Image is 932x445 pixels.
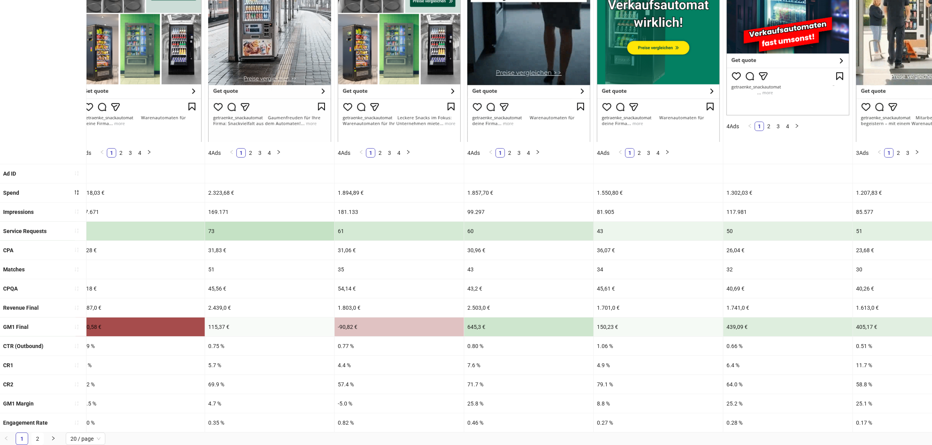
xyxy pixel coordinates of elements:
[74,247,79,253] span: sort-ascending
[464,260,593,279] div: 43
[116,148,126,158] li: 2
[74,401,79,406] span: sort-ascending
[265,148,274,158] li: 4
[246,148,255,158] li: 2
[505,148,514,158] li: 2
[205,279,334,298] div: 45,56 €
[723,356,853,375] div: 6.4 %
[227,148,236,158] button: left
[505,149,514,157] a: 2
[594,203,723,221] div: 81.905
[335,394,464,413] div: -5.0 %
[335,356,464,375] div: 4.4 %
[335,203,464,221] div: 181.133
[745,122,755,131] li: Previous Page
[594,241,723,260] div: 36,07 €
[335,337,464,355] div: 0.77 %
[76,394,205,413] div: -14.5 %
[205,413,334,432] div: 0.35 %
[205,222,334,240] div: 73
[76,279,205,298] div: 58,18 €
[594,260,723,279] div: 34
[877,150,882,154] span: left
[644,149,653,157] a: 3
[885,149,893,157] a: 1
[745,122,755,131] button: left
[229,150,234,154] span: left
[514,148,524,158] li: 3
[464,203,593,221] div: 99.297
[464,279,593,298] div: 43,2 €
[404,148,413,158] li: Next Page
[31,432,44,445] li: 2
[626,149,634,157] a: 1
[792,122,802,131] li: Next Page
[335,260,464,279] div: 35
[237,149,245,157] a: 1
[335,279,464,298] div: 54,14 €
[594,183,723,202] div: 1.550,80 €
[357,148,366,158] li: Previous Page
[618,150,623,154] span: left
[205,318,334,336] div: 115,37 €
[783,122,792,131] a: 4
[74,382,79,387] span: sort-ascending
[594,318,723,336] div: 150,23 €
[107,148,116,158] li: 1
[74,286,79,291] span: sort-ascending
[764,122,773,131] a: 2
[147,150,151,154] span: right
[76,241,205,260] div: 40,28 €
[594,222,723,240] div: 43
[3,170,16,177] b: Ad ID
[144,148,154,158] li: Next Page
[594,413,723,432] div: 0.27 %
[903,149,912,157] a: 3
[100,150,105,154] span: left
[663,148,672,158] button: right
[464,394,593,413] div: 25.8 %
[884,148,894,158] li: 1
[464,298,593,317] div: 2.503,0 €
[16,433,28,445] a: 1
[76,222,205,240] div: 65
[653,148,663,158] li: 4
[723,203,853,221] div: 117.981
[205,375,334,394] div: 69.9 %
[464,318,593,336] div: 645,3 €
[394,148,404,158] li: 4
[144,148,154,158] button: right
[227,148,236,158] li: Previous Page
[464,241,593,260] div: 30,96 €
[376,149,384,157] a: 2
[205,298,334,317] div: 2.439,0 €
[70,433,101,445] span: 20 / page
[594,394,723,413] div: 8.8 %
[126,149,135,157] a: 3
[533,148,543,158] button: right
[3,285,18,292] b: CPQA
[533,148,543,158] li: Next Page
[74,324,79,330] span: sort-ascending
[515,149,523,157] a: 3
[594,279,723,298] div: 45,61 €
[726,123,739,129] span: 4 Ads
[616,148,625,158] button: left
[76,413,205,432] div: 1.60 %
[76,260,205,279] div: 45
[748,124,752,128] span: left
[74,343,79,349] span: sort-ascending
[464,375,593,394] div: 71.7 %
[594,375,723,394] div: 79.1 %
[335,318,464,336] div: -90,82 €
[597,150,609,156] span: 4 Ads
[894,149,903,157] a: 2
[47,432,59,445] button: right
[47,432,59,445] li: Next Page
[486,148,496,158] li: Previous Page
[74,190,79,195] span: sort-descending
[359,150,364,154] span: left
[97,148,107,158] button: left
